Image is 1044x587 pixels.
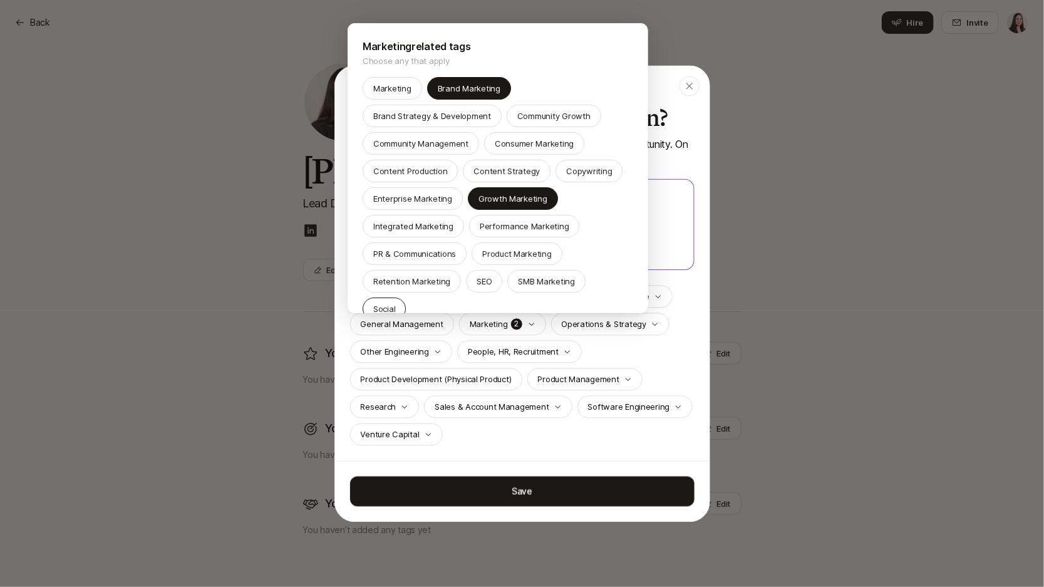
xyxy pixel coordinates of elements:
p: Marketing [373,82,411,95]
p: Brand Marketing [438,82,500,95]
p: Consumer Marketing [495,137,574,150]
p: PR & Communications [373,247,456,260]
p: Performance Marketing [480,220,569,232]
p: Community Growth [517,110,591,122]
p: Integrated Marketing [373,220,453,232]
p: Choose any that apply [363,55,633,67]
p: Marketing related tags [363,38,633,55]
p: Product Marketing [482,247,552,260]
p: Community Management [373,137,468,150]
p: Copywriting [566,165,612,177]
p: Enterprise Marketing [373,192,452,205]
p: Brand Strategy & Development [373,110,491,122]
p: Retention Marketing [373,275,450,288]
p: SMB Marketing [518,275,575,288]
p: Social [373,303,395,315]
p: Content Strategy [473,165,540,177]
p: SEO [477,275,492,288]
p: Growth Marketing [478,192,547,205]
p: Content Production [373,165,447,177]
